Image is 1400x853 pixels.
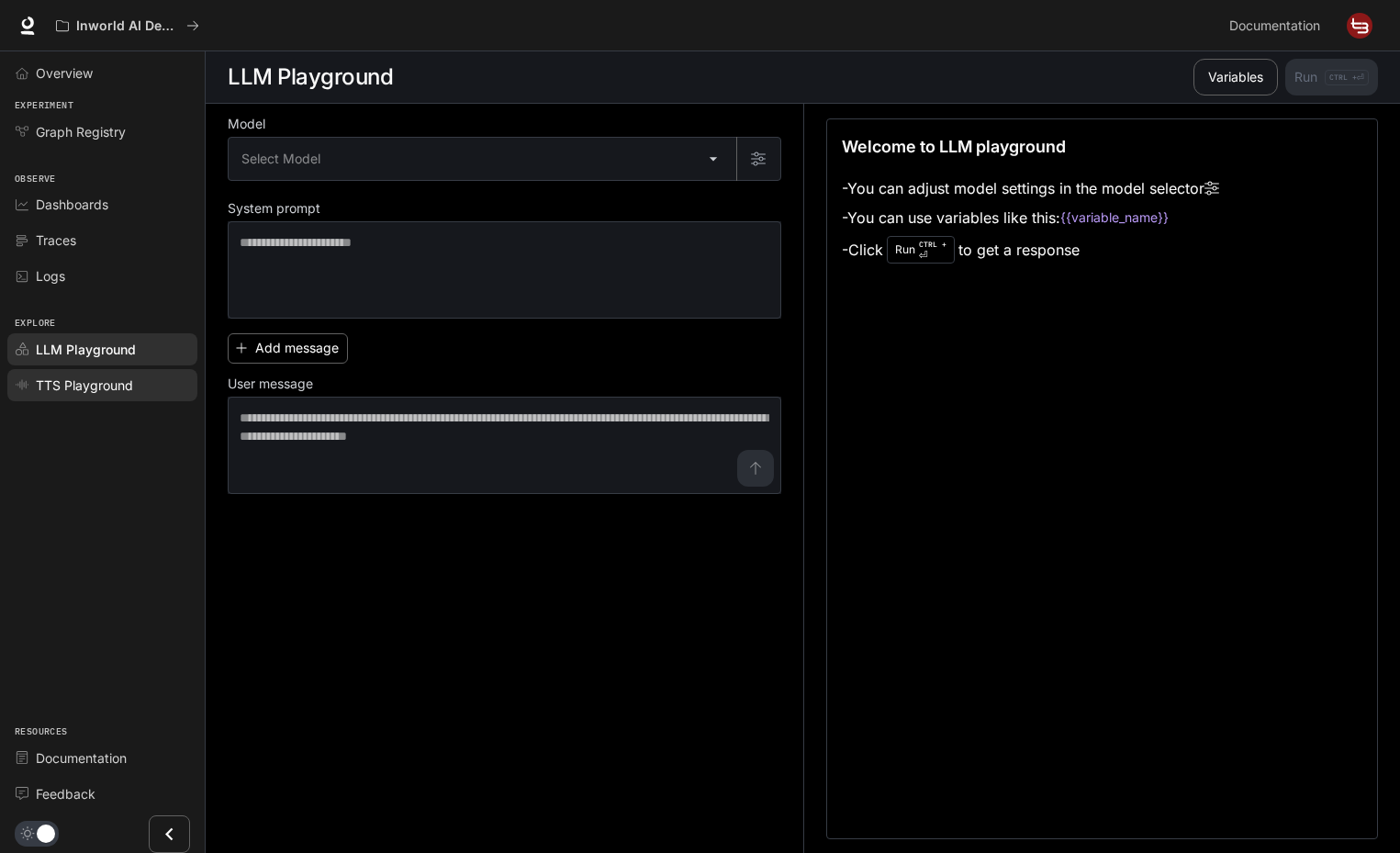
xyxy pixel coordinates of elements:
p: Welcome to LLM playground [842,134,1066,159]
p: ⏎ [919,239,946,261]
span: Graph Registry [36,122,126,141]
h1: LLM Playground [228,59,393,95]
span: LLM Playground [36,340,136,359]
span: Documentation [1229,15,1320,38]
p: System prompt [228,202,320,215]
p: CTRL + [919,239,946,250]
span: Overview [36,63,93,83]
span: Dashboards [36,195,108,214]
a: Traces [7,224,197,256]
button: All workspaces [48,7,207,44]
span: Feedback [36,784,95,803]
p: User message [228,377,313,390]
button: Close drawer [149,815,190,853]
button: Add message [228,333,348,364]
div: Run [887,236,955,264]
span: Dark mode toggle [37,823,55,843]
p: Inworld AI Demos [76,18,179,34]
a: Documentation [1222,7,1334,44]
button: Variables [1193,59,1278,95]
p: Model [228,118,265,130]
span: Documentation [36,748,127,768]
button: User avatar [1341,7,1378,44]
li: - You can adjust model settings in the model selector [842,174,1219,203]
span: Logs [36,266,65,286]
a: Documentation [7,742,197,774]
a: Graph Registry [7,116,197,148]
li: - Click to get a response [842,232,1219,267]
a: Feedback [7,778,197,810]
span: TTS Playground [36,376,133,395]
a: LLM Playground [7,333,197,365]
li: - You can use variables like this: [842,203,1219,232]
a: TTS Playground [7,369,197,401]
span: Traces [36,230,76,250]
a: Dashboards [7,188,197,220]
img: User avatar [1347,13,1372,39]
a: Logs [7,260,197,292]
div: Select Model [229,138,736,180]
span: Select Model [241,150,320,168]
a: Overview [7,57,197,89]
code: {{variable_name}} [1060,208,1169,227]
